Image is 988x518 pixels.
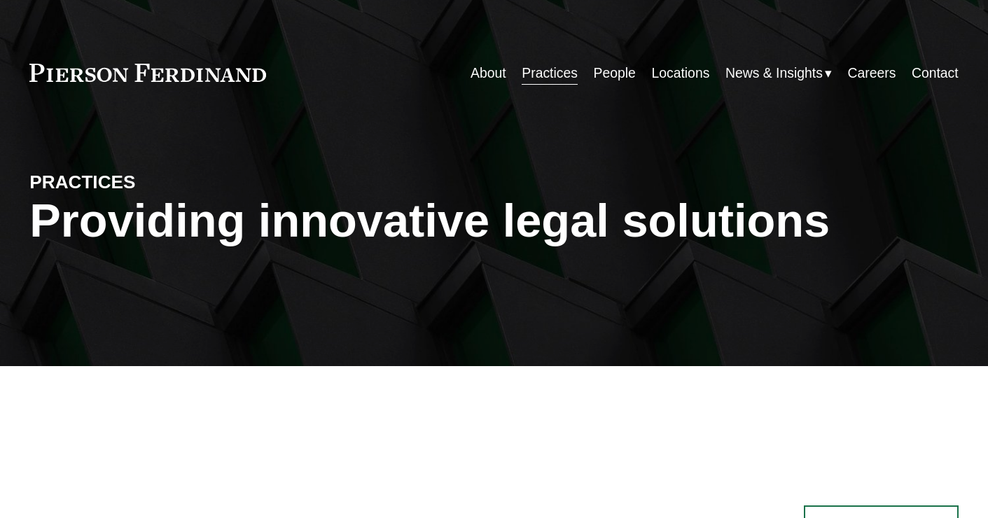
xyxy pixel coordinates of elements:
[594,59,636,87] a: People
[912,59,959,87] a: Contact
[29,194,958,247] h1: Providing innovative legal solutions
[651,59,709,87] a: Locations
[725,59,832,87] a: folder dropdown
[29,171,262,194] h4: PRACTICES
[471,59,506,87] a: About
[522,59,578,87] a: Practices
[725,61,823,85] span: News & Insights
[847,59,896,87] a: Careers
